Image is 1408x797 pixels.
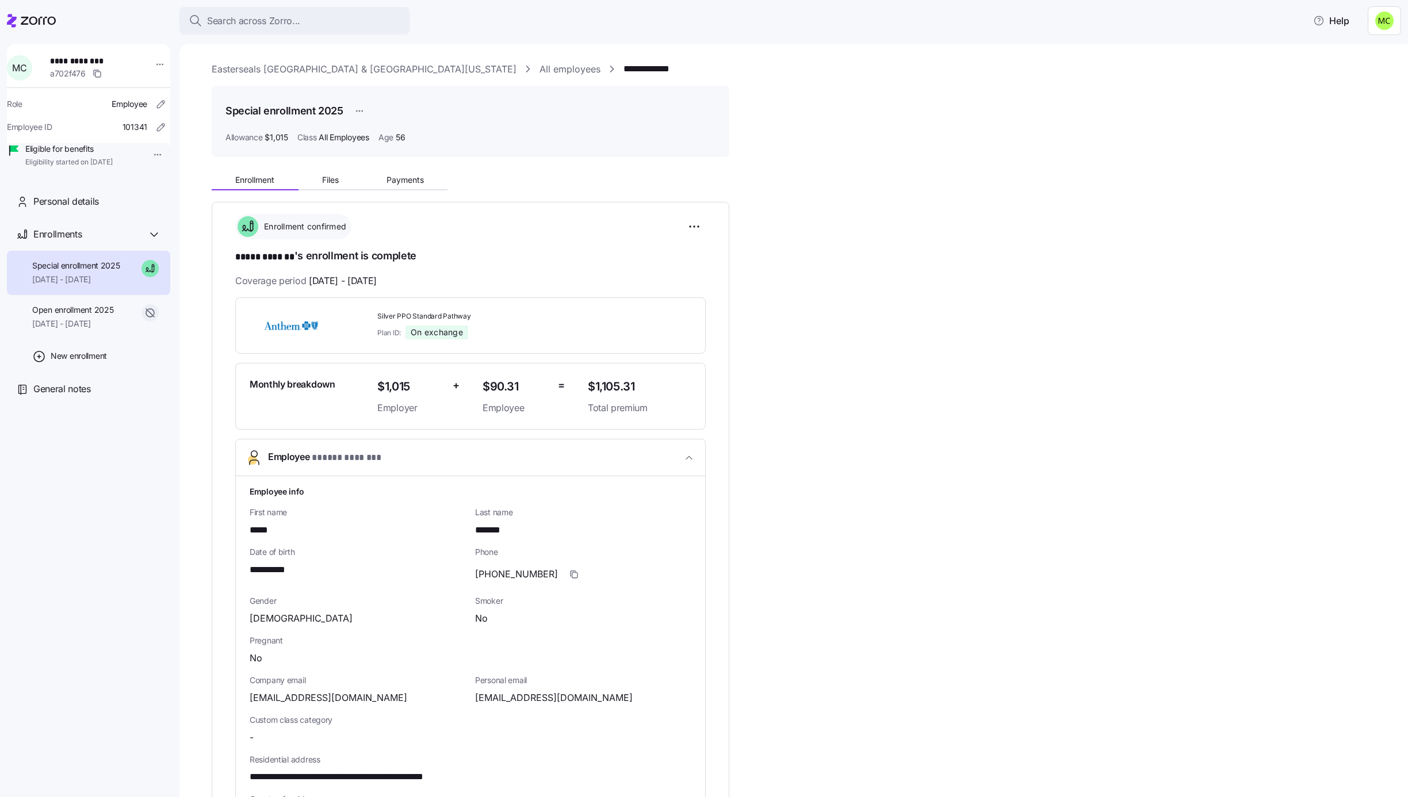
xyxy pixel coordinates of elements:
span: On exchange [411,327,463,338]
span: New enrollment [51,350,107,362]
span: Employee ID [7,121,52,133]
span: Pregnant [250,635,691,646]
span: = [558,377,565,394]
span: Files [322,176,339,184]
span: a702f476 [50,68,86,79]
span: Date of birth [250,546,466,558]
span: Employee [268,450,381,465]
span: Role [7,98,22,110]
span: $1,015 [265,132,288,143]
span: Age [378,132,393,143]
span: Last name [475,507,691,518]
h1: 's enrollment is complete [235,248,706,265]
span: All Employees [319,132,369,143]
span: Eligibility started on [DATE] [25,158,113,167]
span: + [453,377,460,394]
span: Total premium [588,401,691,415]
img: Anthem [250,312,332,339]
span: Employee [483,401,549,415]
span: Residential address [250,754,691,765]
a: All employees [540,62,600,76]
span: Gender [250,595,466,607]
span: [DATE] - [DATE] [32,318,113,329]
span: Eligible for benefits [25,143,113,155]
span: Silver PPO Standard Pathway [377,312,579,321]
span: Help [1313,14,1349,28]
span: $1,105.31 [588,377,691,396]
span: Employee [112,98,147,110]
h1: Employee info [250,485,691,497]
span: Personal email [475,675,691,686]
span: Monthly breakdown [250,377,335,392]
span: [DEMOGRAPHIC_DATA] [250,611,353,626]
span: [PHONE_NUMBER] [475,567,558,581]
span: Custom class category [250,714,466,726]
img: fb6fbd1e9160ef83da3948286d18e3ea [1375,12,1394,30]
button: Search across Zorro... [179,7,410,35]
span: Employer [377,401,443,415]
span: 101341 [123,121,147,133]
span: Special enrollment 2025 [32,260,120,271]
a: Easterseals [GEOGRAPHIC_DATA] & [GEOGRAPHIC_DATA][US_STATE] [212,62,516,76]
span: No [250,651,262,665]
span: General notes [33,382,91,396]
span: [EMAIL_ADDRESS][DOMAIN_NAME] [475,691,633,705]
span: Class [297,132,317,143]
h1: Special enrollment 2025 [225,104,343,118]
span: 56 [396,132,405,143]
span: Smoker [475,595,691,607]
span: [DATE] - [DATE] [32,274,120,285]
span: $90.31 [483,377,549,396]
span: [DATE] - [DATE] [309,274,377,288]
span: Search across Zorro... [207,14,300,28]
button: Help [1304,9,1359,32]
span: Enrollment [235,176,274,184]
span: Coverage period [235,274,377,288]
span: Phone [475,546,691,558]
span: Enrollment confirmed [261,221,346,232]
span: $1,015 [377,377,443,396]
span: Open enrollment 2025 [32,304,113,316]
span: Payments [387,176,424,184]
span: Enrollments [33,227,82,242]
span: Plan ID: [377,328,401,338]
span: First name [250,507,466,518]
span: No [475,611,488,626]
span: M C [12,63,26,72]
span: Allowance [225,132,262,143]
span: Personal details [33,194,99,209]
span: - [250,730,254,745]
span: [EMAIL_ADDRESS][DOMAIN_NAME] [250,691,407,705]
span: Company email [250,675,466,686]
